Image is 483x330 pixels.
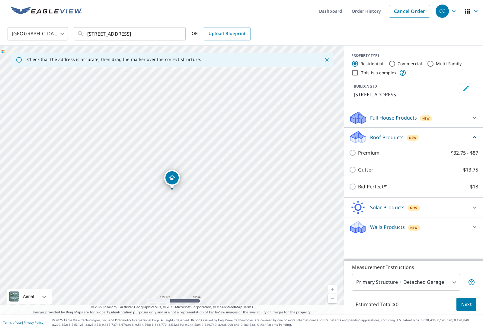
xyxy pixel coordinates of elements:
[24,320,43,325] a: Privacy Policy
[358,183,387,190] p: Bid Perfect™
[349,111,478,125] div: Full House ProductsNew
[349,200,478,215] div: Solar ProductsNew
[456,298,476,311] button: Next
[389,5,430,18] a: Cancel Order
[470,183,478,190] p: $18
[349,220,478,234] div: Walls ProductsNew
[349,130,478,144] div: Roof ProductsNew
[3,321,43,324] p: |
[204,27,250,40] a: Upload Blueprint
[463,166,478,173] p: $13.75
[328,294,337,303] a: Current Level 17, Zoom Out
[209,30,245,37] span: Upload Blueprint
[11,7,82,16] img: EV Logo
[3,320,22,325] a: Terms of Use
[351,298,403,311] p: Estimated Total: $0
[410,225,417,230] span: New
[370,134,404,141] p: Roof Products
[461,301,472,308] span: Next
[217,305,242,309] a: OpenStreetMap
[27,57,201,62] p: Check that the address is accurate, then drag the marker over the correct structure.
[468,279,475,286] span: Your report will include the primary structure and a detached garage if one exists.
[370,204,405,211] p: Solar Products
[91,305,253,310] span: © 2025 TomTom, Earthstar Geographics SIO, © 2025 Microsoft Corporation, ©
[354,84,377,89] p: BUILDING ID
[192,27,251,40] div: OR
[328,285,337,294] a: Current Level 17, Zoom In
[52,318,480,327] p: © 2025 Eagle View Technologies, Inc. and Pictometry International Corp. All Rights Reserved. Repo...
[21,289,36,304] div: Aerial
[422,116,430,121] span: New
[398,61,422,67] label: Commercial
[323,56,331,64] button: Close
[436,5,449,18] div: CC
[360,61,384,67] label: Residential
[358,166,373,173] p: Gutter
[358,149,379,156] p: Premium
[351,53,476,58] div: PROPERTY TYPE
[7,289,52,304] div: Aerial
[451,149,478,156] p: $32.75 - $87
[8,25,68,42] div: [GEOGRAPHIC_DATA]
[354,91,456,98] p: [STREET_ADDRESS]
[459,84,473,93] button: Edit building 1
[243,305,253,309] a: Terms
[409,135,416,140] span: New
[352,274,460,291] div: Primary Structure + Detached Garage
[361,70,397,76] label: This is a complex
[164,170,180,189] div: Dropped pin, building 1, Residential property, 2803 Oak Cliff Ln Arlington, TX 76012
[410,206,417,210] span: New
[87,25,173,42] input: Search by address or latitude-longitude
[436,61,462,67] label: Multi-Family
[370,223,405,231] p: Walls Products
[352,264,475,271] p: Measurement Instructions
[370,114,417,121] p: Full House Products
